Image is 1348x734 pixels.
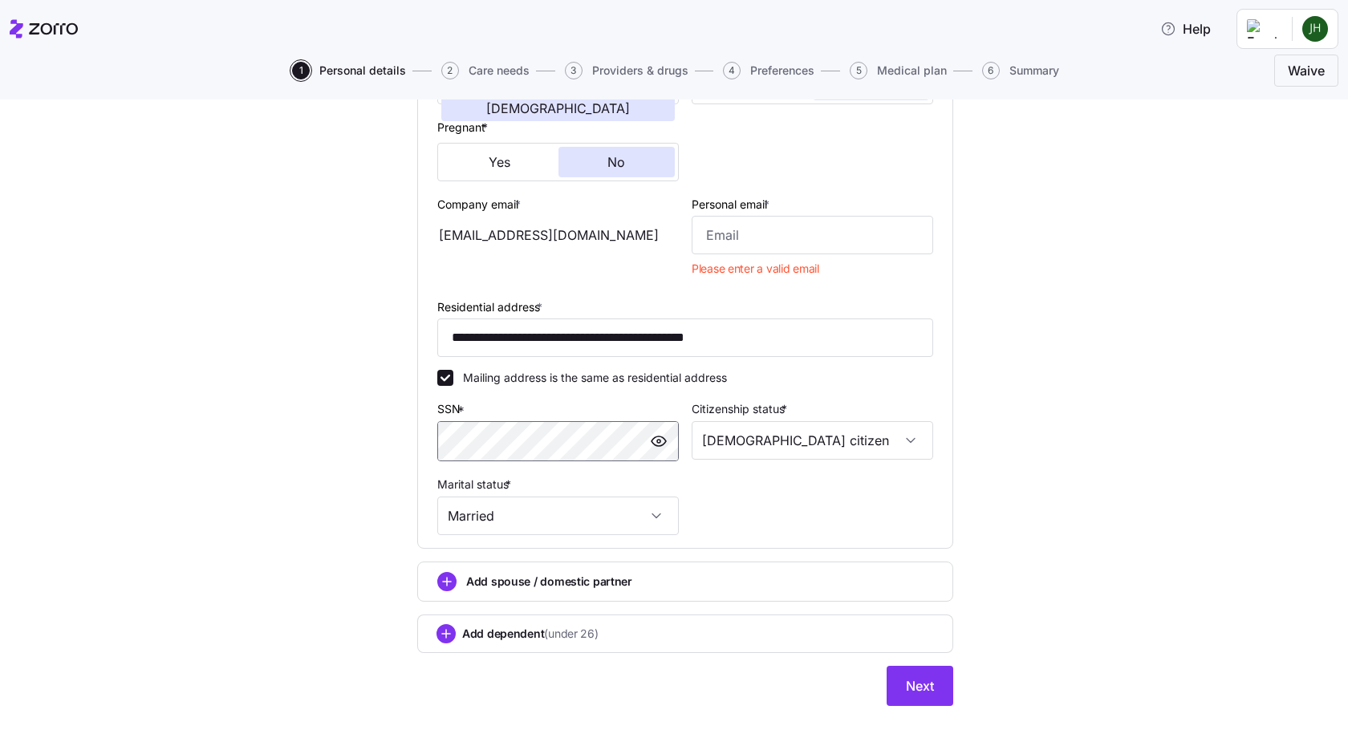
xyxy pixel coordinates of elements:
[1147,13,1224,45] button: Help
[437,572,457,591] svg: add icon
[692,196,773,213] label: Personal email
[437,497,679,535] input: Select marital status
[489,156,510,168] span: Yes
[462,626,599,642] span: Add dependent
[692,216,933,254] input: Email
[469,65,530,76] span: Care needs
[289,62,406,79] a: 1Personal details
[437,119,491,136] label: Pregnant
[565,62,583,79] span: 3
[607,156,625,168] span: No
[466,574,632,590] span: Add spouse / domestic partner
[437,196,524,213] label: Company email
[437,298,546,316] label: Residential address
[1302,16,1328,42] img: 062c2d1d574a7ad3e16276c922329f0f
[437,400,468,418] label: SSN
[723,62,814,79] button: 4Preferences
[436,624,456,643] svg: add icon
[453,370,727,386] label: Mailing address is the same as residential address
[877,65,947,76] span: Medical plan
[982,62,1059,79] button: 6Summary
[486,102,630,115] span: [DEMOGRAPHIC_DATA]
[437,476,514,493] label: Marital status
[544,626,598,642] span: (under 26)
[1160,19,1211,39] span: Help
[441,62,459,79] span: 2
[850,62,947,79] button: 5Medical plan
[906,676,934,695] span: Next
[319,65,406,76] span: Personal details
[1288,61,1325,80] span: Waive
[692,421,933,460] input: Select citizenship status
[565,62,688,79] button: 3Providers & drugs
[1009,65,1059,76] span: Summary
[850,62,867,79] span: 5
[441,62,530,79] button: 2Care needs
[723,62,741,79] span: 4
[292,62,310,79] span: 1
[1274,55,1338,87] button: Waive
[592,65,688,76] span: Providers & drugs
[692,400,790,418] label: Citizenship status
[292,62,406,79] button: 1Personal details
[692,261,819,277] span: Please enter a valid email
[982,62,1000,79] span: 6
[887,666,953,706] button: Next
[1247,19,1279,39] img: Employer logo
[750,65,814,76] span: Preferences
